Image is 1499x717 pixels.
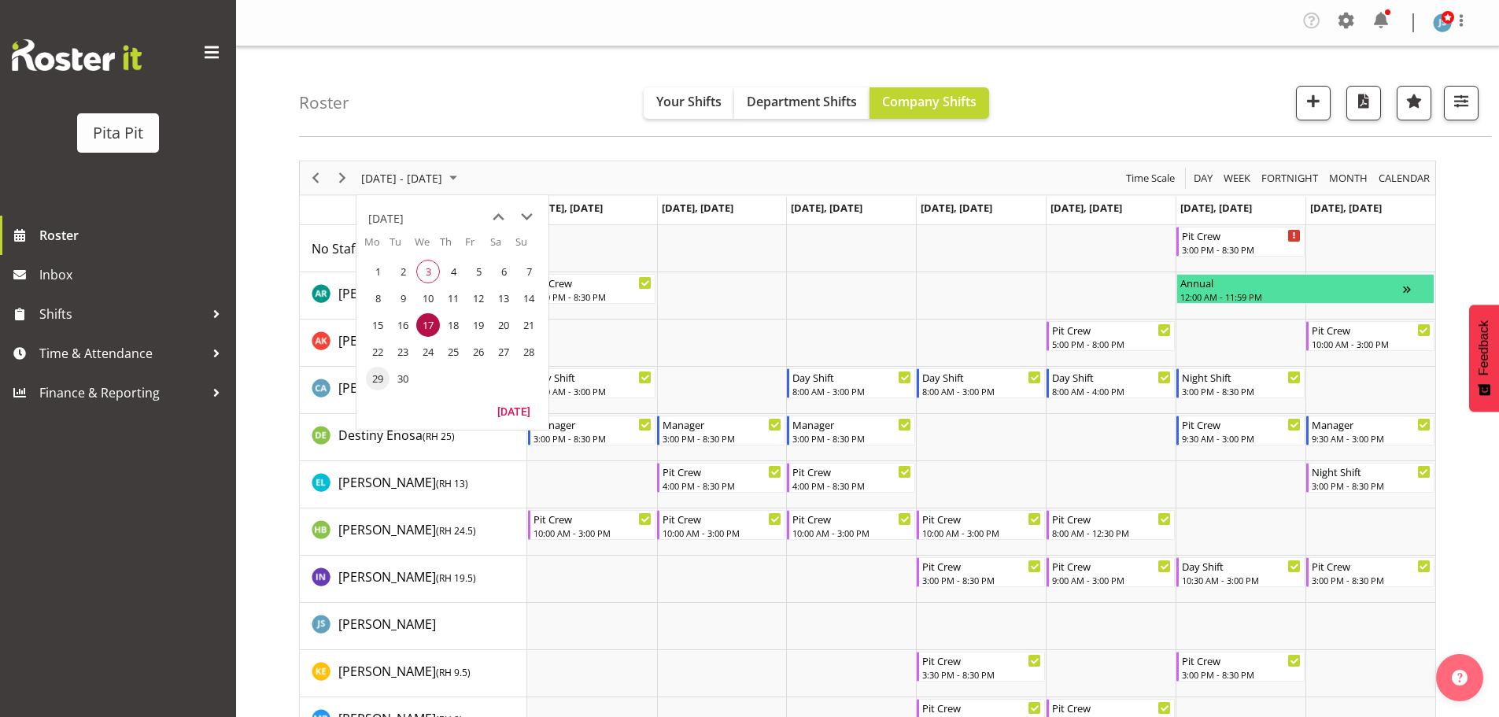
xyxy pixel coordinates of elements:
button: September 15 - 21, 2025 [359,168,464,188]
th: We [415,235,440,258]
div: title [368,203,404,235]
div: Destiny Enosa"s event - Manager Begin From Sunday, September 21, 2025 at 9:30:00 AM GMT+12:00 End... [1306,416,1434,445]
span: Wednesday, September 24, 2025 [416,340,440,364]
button: Download a PDF of the roster according to the set date range. [1346,86,1381,120]
span: Tuesday, September 16, 2025 [391,313,415,337]
span: [DATE], [DATE] [531,201,603,215]
span: Tuesday, September 2, 2025 [391,260,415,283]
button: Timeline Month [1327,168,1371,188]
span: RH 13 [439,477,465,490]
a: [PERSON_NAME](RH 32) [338,379,468,397]
div: Pit Crew [1052,511,1171,527]
div: 10:00 AM - 3:00 PM [792,527,911,539]
div: 8:00 AM - 3:00 PM [534,385,652,397]
span: Monday, September 8, 2025 [366,286,390,310]
span: Monday, September 1, 2025 [366,260,390,283]
div: 3:30 PM - 8:30 PM [922,668,1041,681]
button: Your Shifts [644,87,734,119]
span: RH 25 [426,430,452,443]
button: Month [1376,168,1433,188]
a: [PERSON_NAME](RH 9.5) [338,662,471,681]
span: Wednesday, September 10, 2025 [416,286,440,310]
span: Company Shifts [882,93,977,110]
span: Friday, September 19, 2025 [467,313,490,337]
span: Feedback [1477,320,1491,375]
a: No Staff Member [312,239,413,258]
div: Pit Crew [792,511,911,527]
span: Monday, September 29, 2025 [366,367,390,390]
div: Isabella Nixon"s event - Pit Crew Begin From Thursday, September 18, 2025 at 3:00:00 PM GMT+12:00... [917,557,1045,587]
span: ( ) [436,524,476,538]
div: Day Shift [1182,558,1301,574]
span: Month [1327,168,1369,188]
td: Aylah Knight resource [300,320,527,367]
div: 8:00 AM - 12:30 PM [1052,527,1171,539]
span: [PERSON_NAME] [338,379,468,397]
div: Pit Crew [1052,558,1171,574]
button: next month [512,203,541,231]
div: Pit Crew [1182,416,1301,432]
div: Destiny Enosa"s event - Manager Begin From Monday, September 15, 2025 at 3:00:00 PM GMT+12:00 End... [528,416,656,445]
div: Cathy-lee Amer"s event - Day Shift Begin From Monday, September 15, 2025 at 8:00:00 AM GMT+12:00 ... [528,368,656,398]
span: Week [1222,168,1252,188]
div: Pit Crew [1052,322,1171,338]
td: Jason Simpson resource [300,603,527,650]
div: 4:00 PM - 8:30 PM [663,479,781,492]
div: Destiny Enosa"s event - Manager Begin From Wednesday, September 17, 2025 at 3:00:00 PM GMT+12:00 ... [787,416,915,445]
span: Time Scale [1124,168,1176,188]
div: Abby Roy"s event - Annual Begin From Saturday, September 20, 2025 at 12:00:00 AM GMT+12:00 Ends A... [1176,274,1434,304]
div: 3:30 PM - 8:30 PM [534,290,652,303]
div: Pit Crew [663,511,781,527]
a: [PERSON_NAME](RH 13) [338,473,468,492]
button: Filter Shifts [1444,86,1479,120]
span: [DATE], [DATE] [1050,201,1122,215]
div: Hannah Bayly"s event - Pit Crew Begin From Thursday, September 18, 2025 at 10:00:00 AM GMT+12:00 ... [917,510,1045,540]
div: Aylah Knight"s event - Pit Crew Begin From Sunday, September 21, 2025 at 10:00:00 AM GMT+12:00 En... [1306,321,1434,351]
div: 10:00 AM - 3:00 PM [663,527,781,539]
span: Inbox [39,263,228,286]
div: 3:00 PM - 8:30 PM [534,432,652,445]
div: 3:00 PM - 8:30 PM [792,432,911,445]
span: Saturday, September 13, 2025 [492,286,515,310]
a: [PERSON_NAME](RH 7.5) [338,331,471,350]
div: Eva Longie"s event - Night Shift Begin From Sunday, September 21, 2025 at 3:00:00 PM GMT+12:00 En... [1306,463,1434,493]
div: Manager [534,416,652,432]
div: Abby Roy"s event - Pit Crew Begin From Monday, September 15, 2025 at 3:30:00 PM GMT+12:00 Ends At... [528,274,656,304]
span: Thursday, September 18, 2025 [441,313,465,337]
button: Add a new shift [1296,86,1331,120]
span: Saturday, September 6, 2025 [492,260,515,283]
button: Company Shifts [869,87,989,119]
span: ( ) [436,571,476,585]
div: Pita Pit [93,121,143,145]
div: Cathy-lee Amer"s event - Night Shift Begin From Saturday, September 20, 2025 at 3:00:00 PM GMT+12... [1176,368,1305,398]
span: [DATE], [DATE] [921,201,992,215]
span: Your Shifts [656,93,722,110]
span: Sunday, September 28, 2025 [517,340,541,364]
span: Department Shifts [747,93,857,110]
div: Manager [792,416,911,432]
span: [DATE], [DATE] [1310,201,1382,215]
div: 10:30 AM - 3:00 PM [1182,574,1301,586]
div: 12:00 AM - 11:59 PM [1180,290,1403,303]
div: 10:00 AM - 3:00 PM [1312,338,1431,350]
div: Hannah Bayly"s event - Pit Crew Begin From Tuesday, September 16, 2025 at 10:00:00 AM GMT+12:00 E... [657,510,785,540]
span: Monday, September 22, 2025 [366,340,390,364]
div: 3:00 PM - 8:30 PM [1182,668,1301,681]
div: 10:00 AM - 3:00 PM [534,527,652,539]
span: Saturday, September 27, 2025 [492,340,515,364]
div: Manager [663,416,781,432]
button: previous month [484,203,512,231]
div: Cathy-lee Amer"s event - Day Shift Begin From Wednesday, September 17, 2025 at 8:00:00 AM GMT+12:... [787,368,915,398]
span: Thursday, September 25, 2025 [441,340,465,364]
span: Tuesday, September 23, 2025 [391,340,415,364]
span: Wednesday, September 3, 2025 [416,260,440,283]
div: No Staff Member"s event - Pit Crew Begin From Saturday, September 20, 2025 at 3:00:00 PM GMT+12:0... [1176,227,1305,257]
a: [PERSON_NAME](RH 24.5) [338,520,476,539]
th: Mo [364,235,390,258]
div: Night Shift [1312,464,1431,479]
a: [PERSON_NAME](RH 9.5) [338,284,471,303]
div: 9:30 AM - 3:00 PM [1182,432,1301,445]
div: Hannah Bayly"s event - Pit Crew Begin From Friday, September 19, 2025 at 8:00:00 AM GMT+12:00 End... [1047,510,1175,540]
img: help-xxl-2.png [1452,670,1468,686]
div: Isabella Nixon"s event - Pit Crew Begin From Friday, September 19, 2025 at 9:00:00 AM GMT+12:00 E... [1047,557,1175,587]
